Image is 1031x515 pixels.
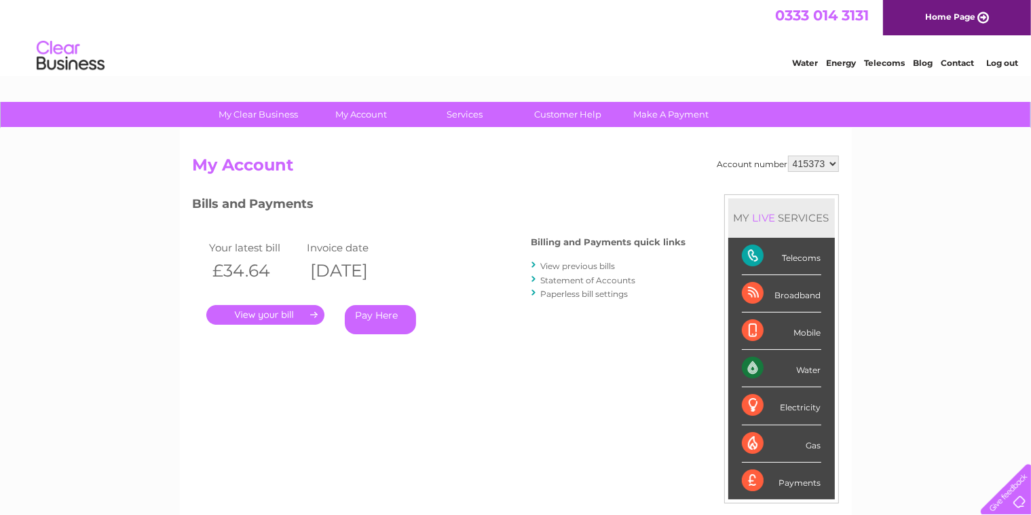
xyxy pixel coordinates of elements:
[409,102,521,127] a: Services
[742,350,821,387] div: Water
[742,387,821,425] div: Electricity
[206,257,304,285] th: £34.64
[864,58,905,68] a: Telecoms
[531,237,686,247] h4: Billing and Payments quick links
[615,102,727,127] a: Make A Payment
[728,198,835,237] div: MY SERVICES
[742,275,821,313] div: Broadband
[195,7,837,66] div: Clear Business is a trading name of Verastar Limited (registered in [GEOGRAPHIC_DATA] No. 3667643...
[305,102,417,127] a: My Account
[986,58,1018,68] a: Log out
[193,156,839,181] h2: My Account
[512,102,624,127] a: Customer Help
[541,275,636,285] a: Statement of Accounts
[775,7,869,24] a: 0333 014 3131
[717,156,839,172] div: Account number
[541,289,629,299] a: Paperless bill settings
[742,238,821,275] div: Telecoms
[193,194,686,218] h3: Bills and Payments
[913,58,933,68] a: Blog
[541,261,616,271] a: View previous bills
[750,211,779,224] div: LIVE
[792,58,818,68] a: Water
[742,313,821,350] div: Mobile
[202,102,314,127] a: My Clear Business
[206,305,324,325] a: .
[303,257,401,285] th: [DATE]
[941,58,974,68] a: Contact
[36,35,105,77] img: logo.png
[742,463,821,499] div: Payments
[206,238,304,257] td: Your latest bill
[742,425,821,463] div: Gas
[826,58,856,68] a: Energy
[345,305,416,334] a: Pay Here
[303,238,401,257] td: Invoice date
